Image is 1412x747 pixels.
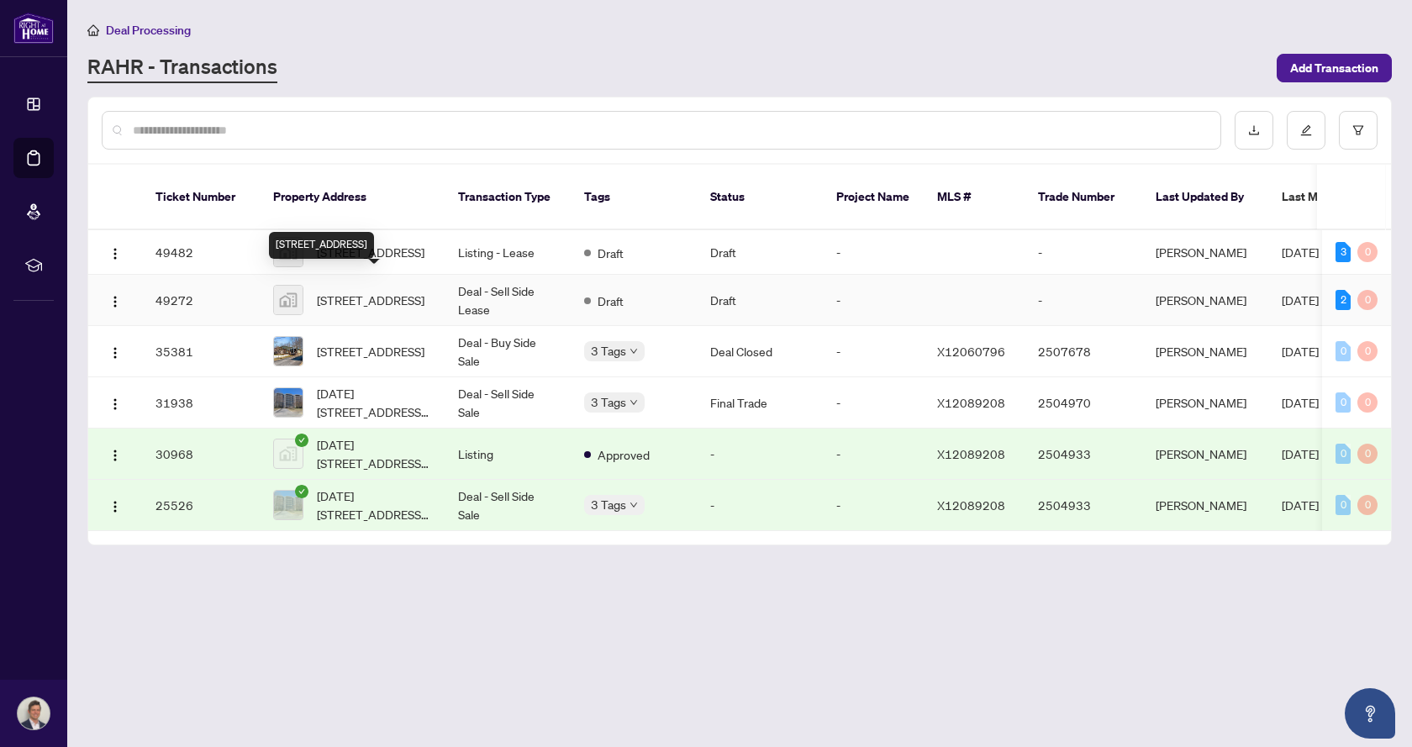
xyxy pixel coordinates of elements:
img: Logo [108,500,122,513]
span: Add Transaction [1290,55,1378,82]
th: Trade Number [1025,165,1142,230]
button: Logo [102,338,129,365]
th: Transaction Type [445,165,571,230]
div: 0 [1357,444,1378,464]
td: 30968 [142,429,260,480]
td: Final Trade [697,377,823,429]
div: 0 [1357,341,1378,361]
td: - [697,429,823,480]
td: Draft [697,230,823,275]
span: check-circle [295,434,308,447]
td: [PERSON_NAME] [1142,326,1268,377]
td: 2504933 [1025,480,1142,531]
td: - [823,326,924,377]
span: Deal Processing [106,23,191,38]
div: 0 [1336,341,1351,361]
button: filter [1339,111,1378,150]
img: thumbnail-img [274,286,303,314]
span: edit [1300,124,1312,136]
span: [DATE] [1282,395,1319,410]
button: Logo [102,239,129,266]
td: Deal - Buy Side Sale [445,326,571,377]
td: Listing - Lease [445,230,571,275]
img: thumbnail-img [274,491,303,519]
button: Add Transaction [1277,54,1392,82]
div: 3 [1336,242,1351,262]
th: Property Address [260,165,445,230]
td: 35381 [142,326,260,377]
td: - [823,429,924,480]
div: 0 [1357,392,1378,413]
td: 49482 [142,230,260,275]
div: 0 [1336,444,1351,464]
td: 2507678 [1025,326,1142,377]
td: - [697,480,823,531]
td: - [1025,275,1142,326]
button: Logo [102,492,129,518]
span: 3 Tags [591,495,626,514]
img: Logo [108,397,122,411]
td: Deal - Sell Side Sale [445,480,571,531]
span: down [630,501,638,509]
td: [PERSON_NAME] [1142,275,1268,326]
th: Project Name [823,165,924,230]
span: [STREET_ADDRESS] [317,291,424,309]
td: Deal - Sell Side Lease [445,275,571,326]
td: [PERSON_NAME] [1142,480,1268,531]
button: Logo [102,389,129,416]
span: filter [1352,124,1364,136]
td: - [823,480,924,531]
td: Deal Closed [697,326,823,377]
td: Listing [445,429,571,480]
button: Logo [102,287,129,313]
th: Status [697,165,823,230]
td: - [823,230,924,275]
td: 49272 [142,275,260,326]
div: 0 [1357,290,1378,310]
span: 3 Tags [591,392,626,412]
th: MLS # [924,165,1025,230]
img: Logo [108,247,122,260]
span: 3 Tags [591,341,626,360]
img: thumbnail-img [274,337,303,366]
td: 25526 [142,480,260,531]
a: RAHR - Transactions [87,53,277,83]
span: [DATE] [1282,497,1319,513]
div: 0 [1336,495,1351,515]
img: thumbnail-img [274,388,303,417]
img: Logo [108,295,122,308]
span: down [630,347,638,355]
td: [PERSON_NAME] [1142,230,1268,275]
td: [PERSON_NAME] [1142,377,1268,429]
img: Logo [108,346,122,360]
button: Open asap [1345,688,1395,739]
img: Profile Icon [18,697,50,729]
th: Tags [571,165,697,230]
button: download [1235,111,1273,150]
span: check-circle [295,485,308,498]
td: 31938 [142,377,260,429]
span: [DATE][STREET_ADDRESS][US_STATE] [317,384,431,421]
span: [DATE] [1282,446,1319,461]
td: 2504970 [1025,377,1142,429]
img: logo [13,13,54,44]
img: Logo [108,449,122,462]
span: [DATE][STREET_ADDRESS][US_STATE] [317,435,431,472]
span: [STREET_ADDRESS] [317,342,424,360]
span: [DATE] [1282,344,1319,359]
span: [DATE] [1282,245,1319,260]
th: Ticket Number [142,165,260,230]
button: edit [1287,111,1325,150]
td: Deal - Sell Side Sale [445,377,571,429]
span: [DATE] [1282,292,1319,308]
span: X12060796 [937,344,1005,359]
td: - [823,377,924,429]
span: Approved [598,445,650,464]
button: Logo [102,440,129,467]
td: Draft [697,275,823,326]
td: - [1025,230,1142,275]
div: 0 [1357,495,1378,515]
span: home [87,24,99,36]
span: Draft [598,292,624,310]
td: [PERSON_NAME] [1142,429,1268,480]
